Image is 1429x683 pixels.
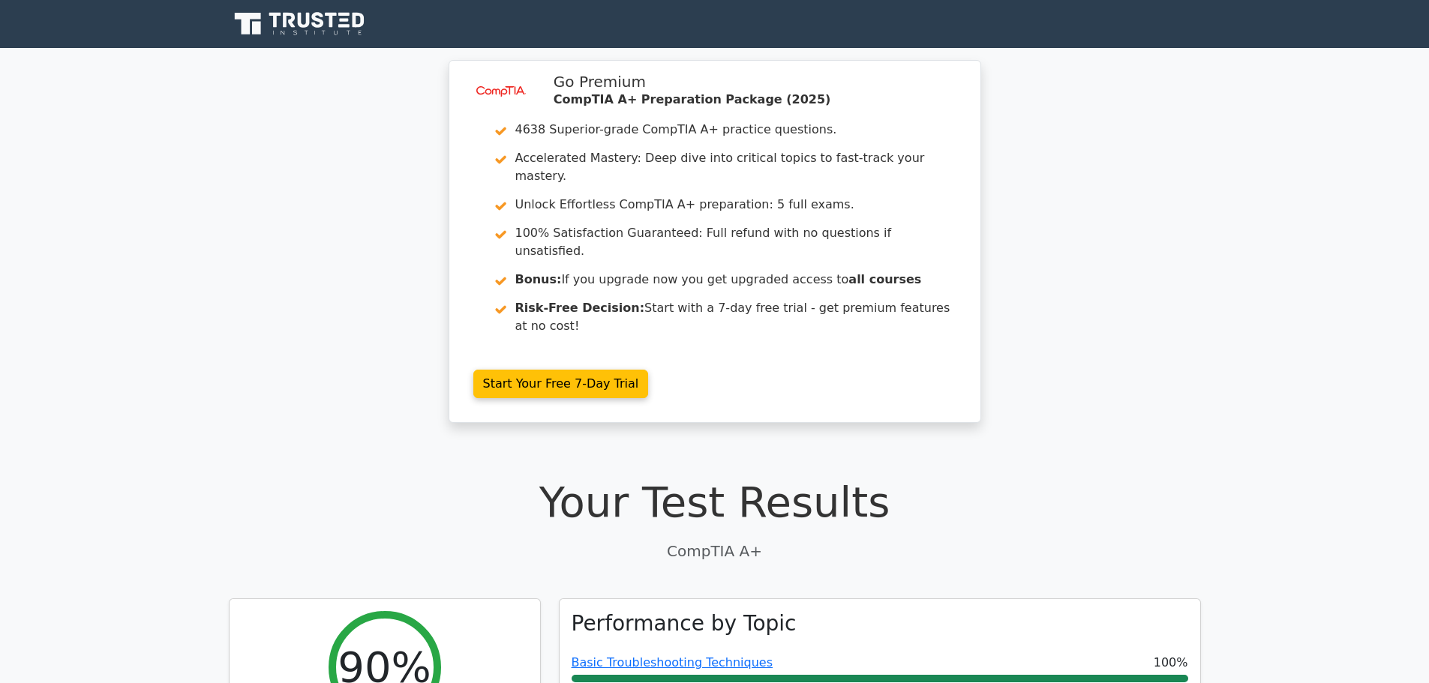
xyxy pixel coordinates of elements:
[473,370,649,398] a: Start Your Free 7-Day Trial
[229,540,1201,562] p: CompTIA A+
[572,611,797,637] h3: Performance by Topic
[229,477,1201,527] h1: Your Test Results
[1154,654,1188,672] span: 100%
[572,655,773,670] a: Basic Troubleshooting Techniques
